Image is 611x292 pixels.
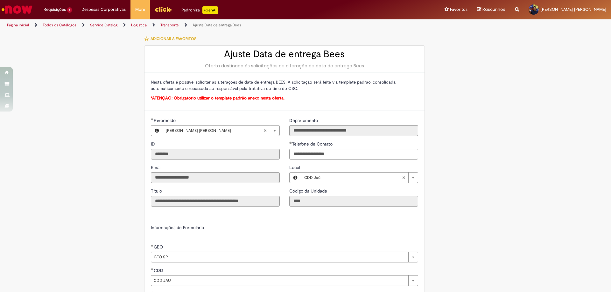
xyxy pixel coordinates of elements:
span: Somente leitura - Departamento [289,118,319,123]
span: [PERSON_NAME] [PERSON_NAME] [166,126,263,136]
img: ServiceNow [1,3,33,16]
span: Local [289,165,301,170]
span: CDD Jaú [304,173,402,183]
a: Página inicial [7,23,29,28]
span: [PERSON_NAME] [PERSON_NAME] [541,7,606,12]
label: Somente leitura - Código da Unidade [289,188,328,194]
span: Obrigatório Preenchido [151,118,154,120]
span: Despesas Corporativas [81,6,126,13]
a: Transporte [160,23,179,28]
a: Todos os Catálogos [43,23,76,28]
input: Título [151,196,280,207]
a: Logistica [131,23,147,28]
label: Somente leitura - ID [151,141,156,147]
span: Nesta oferta é possível solicitar as alterações de data de entrega BEES. A solicitação será feita... [151,79,396,91]
abbr: Limpar campo Local [399,173,408,183]
span: Rascunhos [482,6,505,12]
span: Necessários - Favorecido [154,118,177,123]
ul: Trilhas de página [5,19,403,31]
input: Código da Unidade [289,196,418,207]
span: Telefone de Contato [292,141,334,147]
span: More [135,6,145,13]
span: Obrigatório Preenchido [151,268,154,270]
a: [PERSON_NAME] [PERSON_NAME]Limpar campo Favorecido [163,126,279,136]
a: CDD JaúLimpar campo Local [301,173,418,183]
a: Rascunhos [477,7,505,13]
span: 1 [67,7,72,13]
label: Somente leitura - Email [151,164,163,171]
input: Email [151,172,280,183]
span: Obrigatório Preenchido [151,244,154,247]
span: Somente leitura - Email [151,165,163,170]
div: Oferta destinada às solicitações de alteração de data de entrega Bees [151,63,418,69]
img: click_logo_yellow_360x200.png [155,4,172,14]
button: Local, Visualizar este registro CDD Jaú [290,173,301,183]
abbr: Limpar campo Favorecido [260,126,270,136]
input: Telefone de Contato [289,149,418,160]
label: Somente leitura - Departamento [289,117,319,124]
div: Padroniza [181,6,218,14]
span: GEO SP [154,252,405,262]
p: +GenAi [202,6,218,14]
span: GEO [154,244,164,250]
a: Ajuste Data de entrega Bees [193,23,241,28]
span: CDD JAU [154,275,405,286]
label: Somente leitura - Título [151,188,163,194]
h2: Ajuste Data de entrega Bees [151,49,418,59]
a: Service Catalog [90,23,117,28]
button: Adicionar a Favoritos [144,32,200,45]
span: Requisições [44,6,66,13]
button: Favorecido, Visualizar este registro Anderson Roberto Candido de Oliveira [151,126,163,136]
input: ID [151,149,280,160]
label: Informações de Formulário [151,225,204,230]
span: CDD [154,268,165,273]
span: Adicionar a Favoritos [151,36,196,41]
span: Favoritos [450,6,467,13]
span: *ATENÇÃO: Obrigatório utilizar o template padrão anexo nesta oferta. [151,95,284,101]
input: Departamento [289,125,418,136]
span: Obrigatório Preenchido [289,141,292,144]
